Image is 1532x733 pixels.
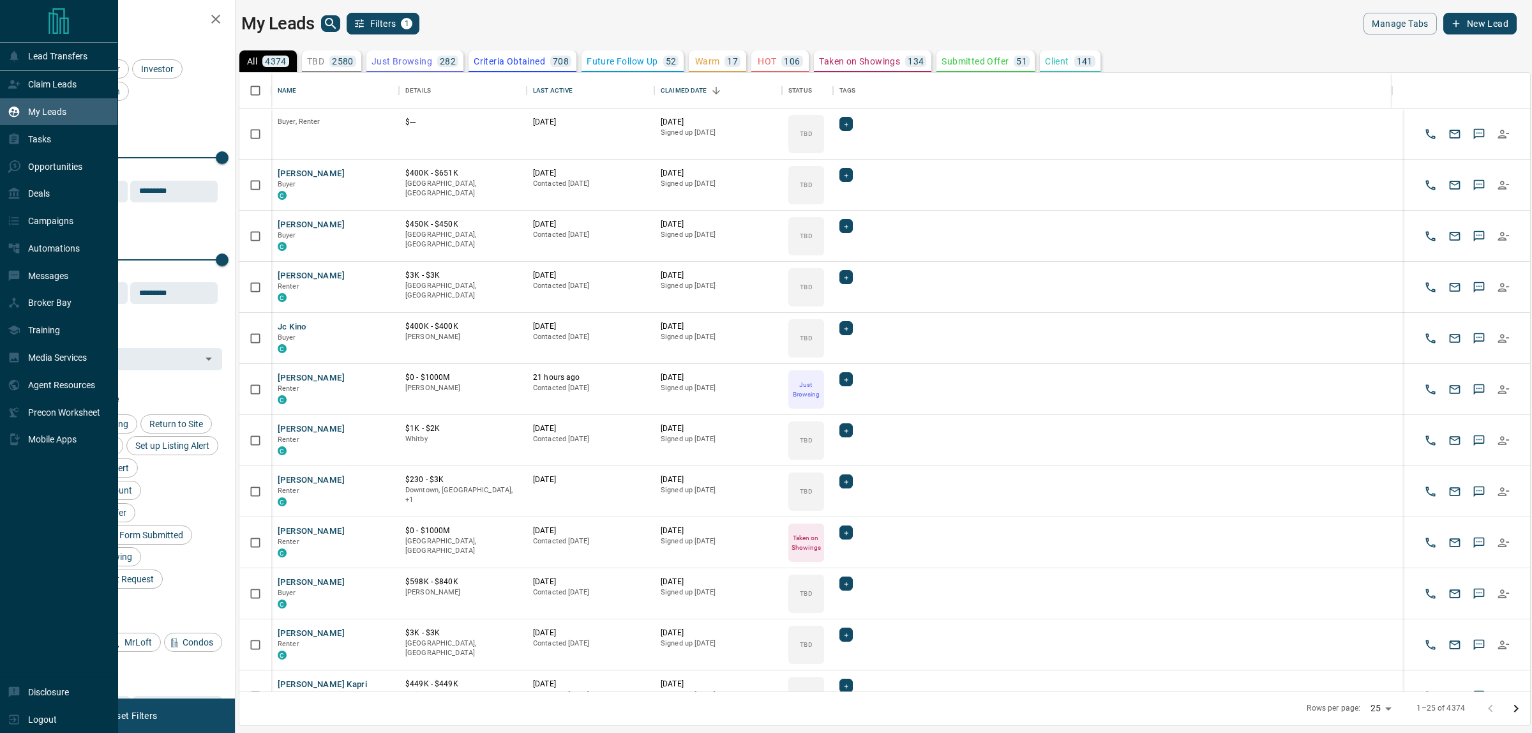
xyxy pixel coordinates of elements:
[405,628,520,639] p: $3K - $3K
[533,219,648,230] p: [DATE]
[278,384,299,393] span: Renter
[1421,431,1440,450] button: Call
[533,525,648,536] p: [DATE]
[666,57,677,66] p: 52
[695,57,720,66] p: Warm
[533,587,648,598] p: Contacted [DATE]
[1445,635,1464,654] button: Email
[278,487,299,495] span: Renter
[278,628,345,640] button: [PERSON_NAME]
[1497,434,1510,447] svg: Reallocate
[661,423,776,434] p: [DATE]
[1494,431,1513,450] button: Reallocate
[405,536,520,556] p: [GEOGRAPHIC_DATA], [GEOGRAPHIC_DATA]
[784,57,800,66] p: 106
[195,694,221,720] button: Choose date
[278,180,296,188] span: Buyer
[278,293,287,302] div: condos.ca
[533,577,648,587] p: [DATE]
[839,474,853,488] div: +
[241,13,315,34] h1: My Leads
[839,525,853,540] div: +
[278,435,299,444] span: Renter
[1448,179,1461,192] svg: Email
[1445,329,1464,348] button: Email
[1497,128,1510,140] svg: Reallocate
[844,220,848,232] span: +
[405,168,520,179] p: $400K - $651K
[402,19,411,28] span: 1
[474,57,545,66] p: Criteria Obtained
[533,679,648,690] p: [DATE]
[278,423,345,435] button: [PERSON_NAME]
[839,168,853,182] div: +
[908,57,924,66] p: 134
[1424,179,1437,192] svg: Call
[405,587,520,598] p: [PERSON_NAME]
[1497,383,1510,396] svg: Reallocate
[247,57,257,66] p: All
[1445,176,1464,195] button: Email
[278,191,287,200] div: condos.ca
[278,73,297,109] div: Name
[1473,639,1485,651] svg: Sms
[839,270,853,284] div: +
[800,129,812,139] p: TBD
[533,321,648,332] p: [DATE]
[1421,227,1440,246] button: Call
[844,526,848,539] span: +
[278,525,345,538] button: [PERSON_NAME]
[271,73,399,109] div: Name
[661,281,776,291] p: Signed up [DATE]
[1469,278,1489,297] button: SMS
[1494,533,1513,552] button: Reallocate
[1473,434,1485,447] svg: Sms
[1494,329,1513,348] button: Reallocate
[405,577,520,587] p: $598K - $840K
[1365,699,1396,718] div: 25
[1473,332,1485,345] svg: Sms
[1421,125,1440,144] button: Call
[533,73,573,109] div: Last Active
[1469,329,1489,348] button: SMS
[278,497,287,506] div: condos.ca
[533,690,648,700] p: Contacted [DATE]
[1469,584,1489,603] button: SMS
[1473,281,1485,294] svg: Sms
[1469,227,1489,246] button: SMS
[278,474,345,487] button: [PERSON_NAME]
[553,57,569,66] p: 708
[527,73,654,109] div: Last Active
[844,475,848,488] span: +
[1494,482,1513,501] button: Reallocate
[839,423,853,437] div: +
[790,380,823,399] p: Just Browsing
[839,219,853,233] div: +
[1497,485,1510,498] svg: Reallocate
[1421,380,1440,399] button: Call
[1448,230,1461,243] svg: Email
[800,282,812,292] p: TBD
[533,639,648,649] p: Contacted [DATE]
[278,344,287,353] div: condos.ca
[839,577,853,591] div: +
[405,270,520,281] p: $3K - $3K
[1497,690,1510,702] svg: Reallocate
[661,690,776,700] p: Signed up [DATE]
[1494,380,1513,399] button: Reallocate
[1497,332,1510,345] svg: Reallocate
[1494,635,1513,654] button: Reallocate
[1469,125,1489,144] button: SMS
[1494,686,1513,706] button: Reallocate
[405,525,520,536] p: $0 - $1000M
[839,628,853,642] div: +
[1424,536,1437,549] svg: Call
[1448,639,1461,651] svg: Email
[405,219,520,230] p: $450K - $450K
[1424,332,1437,345] svg: Call
[1445,227,1464,246] button: Email
[1424,485,1437,498] svg: Call
[839,321,853,335] div: +
[533,168,648,179] p: [DATE]
[533,270,648,281] p: [DATE]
